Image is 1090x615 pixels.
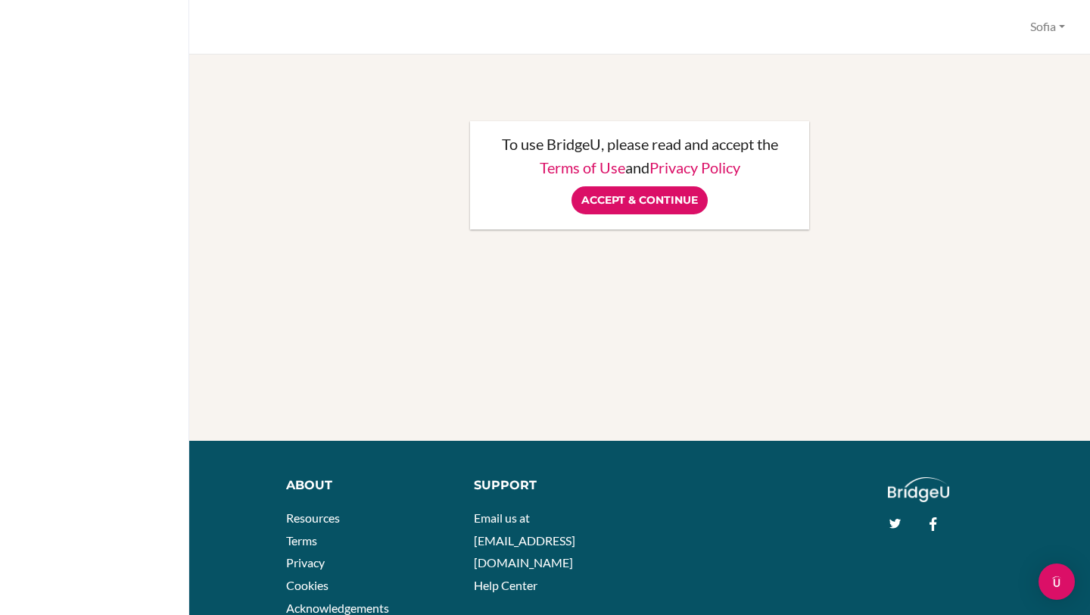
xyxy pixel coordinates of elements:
[485,160,794,175] p: and
[888,477,949,502] img: logo_white@2x-f4f0deed5e89b7ecb1c2cc34c3e3d731f90f0f143d5ea2071677605dd97b5244.png
[474,477,628,495] div: Support
[649,158,740,176] a: Privacy Policy
[286,533,317,548] a: Terms
[286,555,325,570] a: Privacy
[540,158,625,176] a: Terms of Use
[286,477,452,495] div: About
[1039,563,1075,600] div: Open Intercom Messenger
[485,136,794,151] p: To use BridgeU, please read and accept the
[474,510,575,570] a: Email us at [EMAIL_ADDRESS][DOMAIN_NAME]
[571,186,708,214] input: Accept & Continue
[286,510,340,525] a: Resources
[1023,13,1072,41] button: Sofia
[286,601,389,615] a: Acknowledgements
[474,578,537,592] a: Help Center
[286,578,329,592] a: Cookies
